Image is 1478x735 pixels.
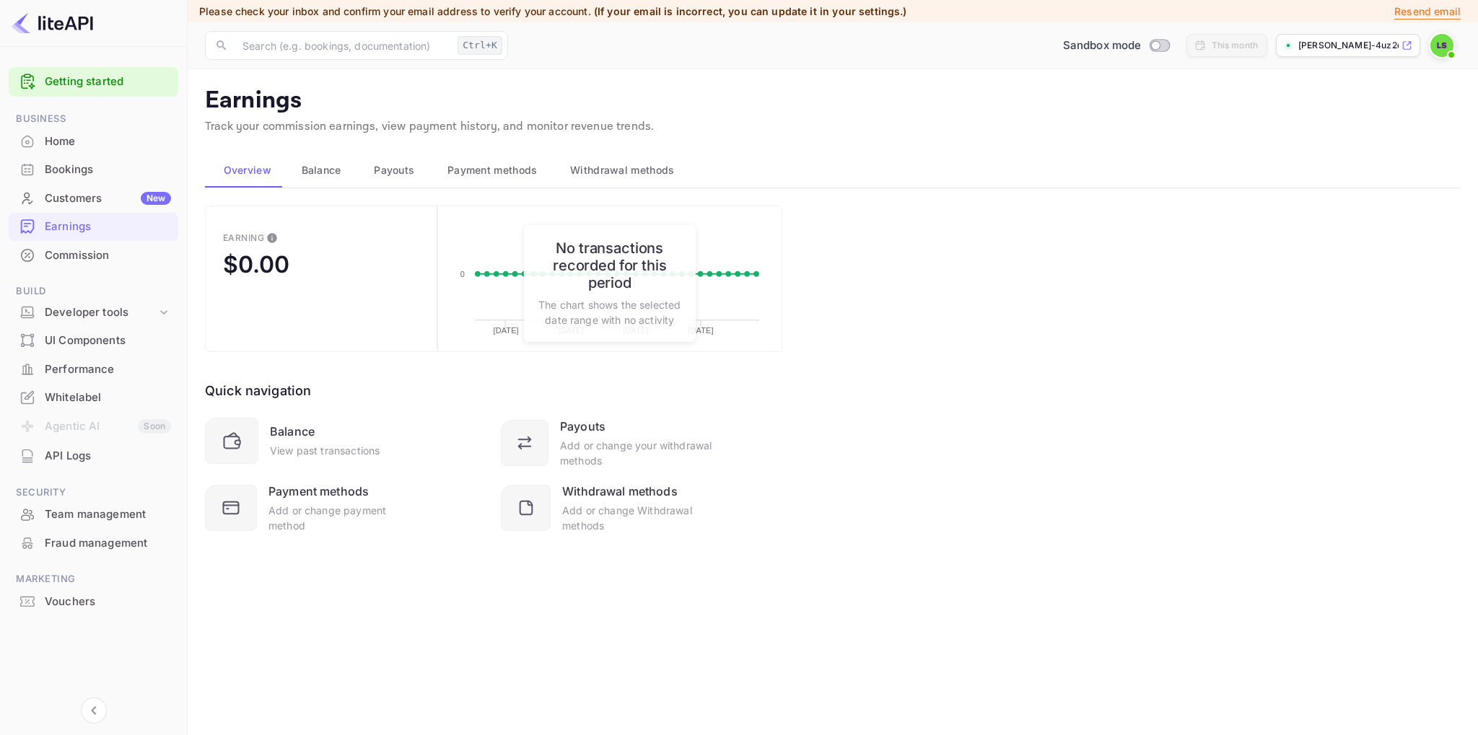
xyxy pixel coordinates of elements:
[9,300,178,325] div: Developer tools
[562,503,713,533] div: Add or change Withdrawal methods
[1212,39,1259,52] div: This month
[45,506,171,523] div: Team management
[12,12,93,35] img: LiteAPI logo
[45,389,171,406] div: Whitelabel
[460,270,465,278] text: 0
[1298,39,1399,52] p: [PERSON_NAME]-4uz2d....
[9,242,178,270] div: Commission
[494,327,519,335] text: [DATE]
[270,443,380,458] div: View past transactions
[45,304,157,321] div: Developer tools
[1063,38,1142,54] span: Sandbox mode
[45,190,171,207] div: Customers
[234,31,452,60] input: Search (e.g. bookings, documentation)
[9,442,178,469] a: API Logs
[9,283,178,299] span: Build
[205,118,1461,136] p: Track your commission earnings, view payment history, and monitor revenue trends.
[538,239,681,291] h6: No transactions recorded for this period
[268,503,417,533] div: Add or change payment method
[45,535,171,552] div: Fraud management
[141,192,171,205] div: New
[45,247,171,264] div: Commission
[562,483,678,500] div: Withdrawal methods
[45,333,171,349] div: UI Components
[205,87,1461,115] p: Earnings
[1057,38,1175,54] div: Switch to Production mode
[45,219,171,235] div: Earnings
[223,232,264,243] div: Earning
[205,206,437,352] button: EarningThis is the amount of confirmed commission that will be paid to you on the next scheduled ...
[9,213,178,241] div: Earnings
[9,529,178,556] a: Fraud management
[9,588,178,615] a: Vouchers
[9,529,178,558] div: Fraud management
[9,501,178,529] div: Team management
[45,361,171,378] div: Performance
[9,571,178,587] span: Marketing
[689,327,714,335] text: [DATE]
[9,185,178,211] a: CustomersNew
[538,297,681,327] p: The chart shows the selected date range with no activity
[9,156,178,184] div: Bookings
[9,384,178,412] div: Whitelabel
[205,153,1461,188] div: scrollable auto tabs example
[9,128,178,154] a: Home
[594,5,907,17] span: (If your email is incorrect, you can update it in your settings.)
[570,162,674,179] span: Withdrawal methods
[447,162,538,179] span: Payment methods
[1394,4,1461,19] p: Resend email
[268,483,369,500] div: Payment methods
[9,111,178,127] span: Business
[9,485,178,501] span: Security
[45,133,171,150] div: Home
[9,356,178,382] a: Performance
[302,162,341,179] span: Balance
[9,442,178,470] div: API Logs
[1430,34,1453,57] img: Leonardo Stella
[9,384,178,410] a: Whitelabel
[560,418,605,435] div: Payouts
[223,250,289,278] div: $0.00
[45,448,171,465] div: API Logs
[458,36,502,55] div: Ctrl+K
[81,697,107,723] button: Collapse navigation
[270,423,315,440] div: Balance
[205,381,311,400] div: Quick navigation
[374,162,414,179] span: Payouts
[560,438,713,468] div: Add or change your withdrawal methods
[45,74,171,90] a: Getting started
[9,327,178,353] a: UI Components
[9,128,178,156] div: Home
[261,226,284,250] button: This is the amount of confirmed commission that will be paid to you on the next scheduled deposit
[9,156,178,182] a: Bookings
[9,327,178,355] div: UI Components
[45,162,171,178] div: Bookings
[45,594,171,610] div: Vouchers
[9,588,178,616] div: Vouchers
[9,67,178,97] div: Getting started
[9,185,178,213] div: CustomersNew
[9,356,178,384] div: Performance
[9,501,178,527] a: Team management
[224,162,271,179] span: Overview
[199,5,591,17] span: Please check your inbox and confirm your email address to verify your account.
[9,242,178,268] a: Commission
[9,213,178,239] a: Earnings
